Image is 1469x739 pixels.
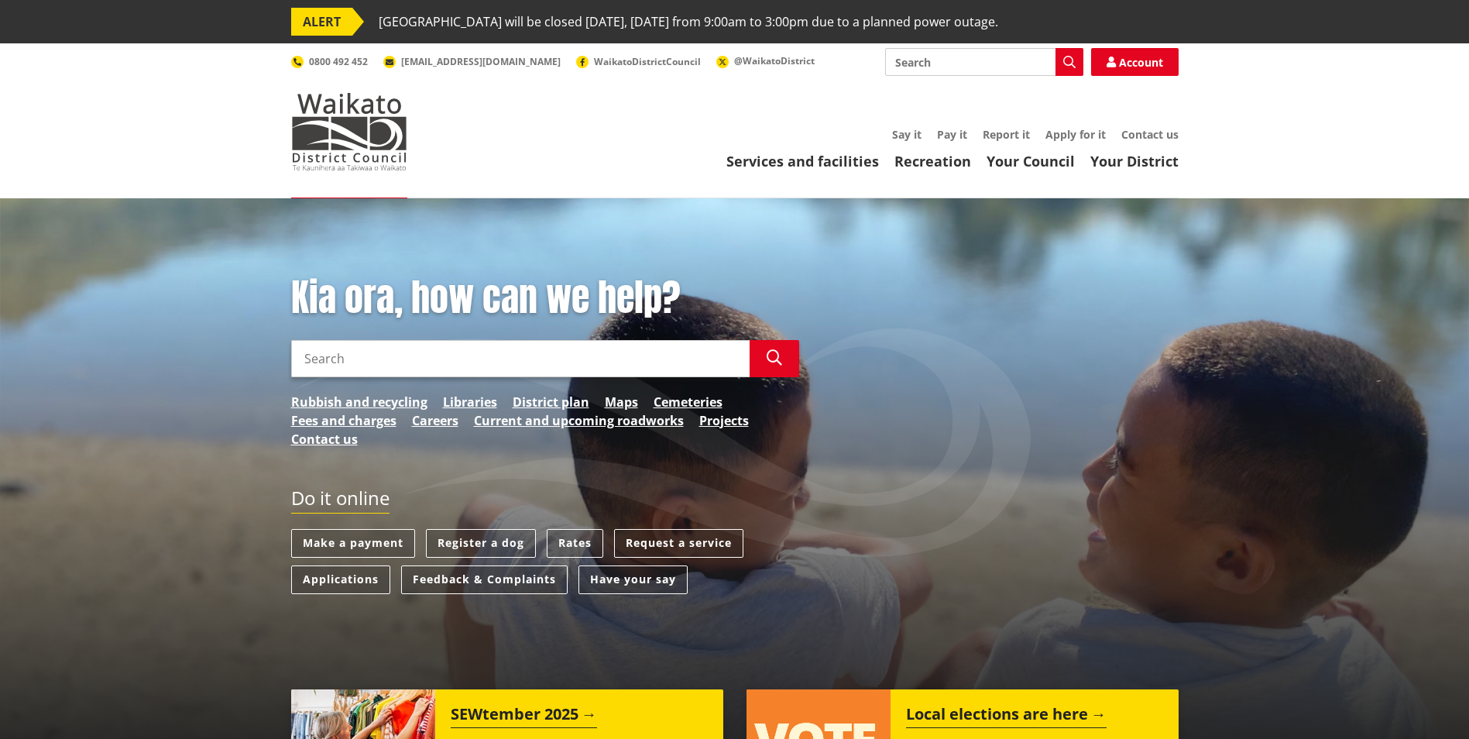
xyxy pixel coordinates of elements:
a: District plan [513,393,589,411]
a: Register a dog [426,529,536,558]
span: @WaikatoDistrict [734,54,815,67]
span: ALERT [291,8,352,36]
a: @WaikatoDistrict [716,54,815,67]
a: Cemeteries [654,393,722,411]
a: Current and upcoming roadworks [474,411,684,430]
a: Applications [291,565,390,594]
a: Careers [412,411,458,430]
img: Waikato District Council - Te Kaunihera aa Takiwaa o Waikato [291,93,407,170]
a: Request a service [614,529,743,558]
a: Libraries [443,393,497,411]
a: Fees and charges [291,411,396,430]
h1: Kia ora, how can we help? [291,276,799,321]
input: Search input [885,48,1083,76]
span: [GEOGRAPHIC_DATA] will be closed [DATE], [DATE] from 9:00am to 3:00pm due to a planned power outage. [379,8,998,36]
a: Say it [892,127,922,142]
a: Services and facilities [726,152,879,170]
a: Projects [699,411,749,430]
a: Maps [605,393,638,411]
a: Contact us [291,430,358,449]
a: Your Council [987,152,1075,170]
span: 0800 492 452 [309,55,368,68]
a: Pay it [937,127,967,142]
a: Account [1091,48,1179,76]
span: WaikatoDistrictCouncil [594,55,701,68]
a: Rubbish and recycling [291,393,427,411]
a: Feedback & Complaints [401,565,568,594]
a: Report it [983,127,1030,142]
h2: Do it online [291,487,390,514]
a: [EMAIL_ADDRESS][DOMAIN_NAME] [383,55,561,68]
a: 0800 492 452 [291,55,368,68]
a: Recreation [894,152,971,170]
a: Make a payment [291,529,415,558]
a: WaikatoDistrictCouncil [576,55,701,68]
a: Your District [1090,152,1179,170]
a: Rates [547,529,603,558]
a: Contact us [1121,127,1179,142]
h2: SEWtember 2025 [451,705,597,728]
a: Apply for it [1045,127,1106,142]
a: Have your say [578,565,688,594]
input: Search input [291,340,750,377]
h2: Local elections are here [906,705,1107,728]
span: [EMAIL_ADDRESS][DOMAIN_NAME] [401,55,561,68]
